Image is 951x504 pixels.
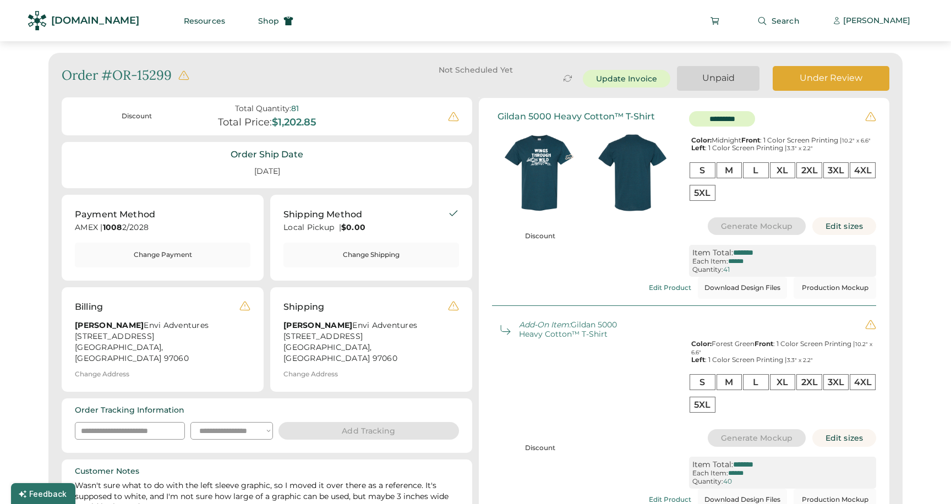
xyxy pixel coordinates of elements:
[496,443,584,453] div: Discount
[690,185,715,201] div: 5XL
[28,11,47,30] img: Rendered Logo - Screens
[235,104,291,113] div: Total Quantity:
[691,341,874,355] font: 10.2" x 6.6"
[75,320,239,364] div: Envi Adventures [STREET_ADDRESS] [GEOGRAPHIC_DATA], [GEOGRAPHIC_DATA] 97060
[717,162,742,178] div: M
[75,370,129,378] div: Change Address
[796,374,822,390] div: 2XL
[850,162,876,178] div: 4XL
[689,340,876,364] div: Forest Green : 1 Color Screen Printing | : 1 Color Screen Printing |
[75,300,103,314] div: Billing
[796,162,822,178] div: 2XL
[103,222,122,232] strong: 1008
[278,422,459,440] button: Add Tracking
[496,232,584,241] div: Discount
[744,10,813,32] button: Search
[743,374,769,390] div: L
[691,144,705,152] strong: Left
[51,14,139,28] div: [DOMAIN_NAME]
[75,208,155,221] div: Payment Method
[823,374,849,390] div: 3XL
[691,136,712,144] strong: Color:
[283,370,338,378] div: Change Address
[850,374,876,390] div: 4XL
[692,266,723,273] div: Quantity:
[823,162,849,178] div: 3XL
[690,162,715,178] div: S
[591,343,679,431] img: yH5BAEAAAAALAAAAAABAAEAAAIBRAA7
[690,397,715,413] div: 5XL
[583,70,670,87] button: Update Invoice
[787,145,813,152] font: 3.3" x 2.2"
[708,217,806,235] button: Generate Mockup
[75,222,250,236] div: AMEX | 2/2028
[283,208,362,221] div: Shipping Method
[723,478,732,485] div: 40
[770,162,796,178] div: XL
[241,162,293,182] div: [DATE]
[492,126,586,220] img: generate-image
[717,374,742,390] div: M
[812,217,876,235] button: Edit sizes
[692,248,733,258] div: Item Total:
[689,136,876,152] div: Midnight : 1 Color Screen Printing | : 1 Color Screen Printing |
[692,258,728,265] div: Each Item:
[743,162,769,178] div: L
[786,72,876,84] div: Under Review
[649,284,691,292] div: Edit Product
[794,277,876,299] button: Production Mockup
[503,343,591,431] img: yH5BAEAAAAALAAAAAABAAEAAAIBRAA7
[258,17,279,25] span: Shop
[75,243,250,267] button: Change Payment
[283,243,459,267] button: Change Shipping
[755,339,773,348] strong: Front
[218,117,272,129] div: Total Price:
[698,277,787,299] button: Download Design Files
[171,10,238,32] button: Resources
[341,222,365,232] strong: $0.00
[231,149,303,161] div: Order Ship Date
[692,478,723,485] div: Quantity:
[498,111,655,122] div: Gildan 5000 Heavy Cotton™ T-Shirt
[283,300,324,314] div: Shipping
[772,17,800,25] span: Search
[75,320,144,330] strong: [PERSON_NAME]
[283,320,352,330] strong: [PERSON_NAME]
[723,266,730,273] div: 41
[842,137,871,144] font: 10.2" x 6.6"
[519,320,571,330] em: Add-On Item:
[691,339,712,348] strong: Color:
[692,460,733,469] div: Item Total:
[519,320,629,339] div: Gildan 5000 Heavy Cotton™ T-Shirt
[691,355,705,364] strong: Left
[787,357,813,364] font: 3.3" x 2.2"
[62,66,172,85] div: Order #OR-15299
[649,496,691,503] div: Edit Product
[291,104,299,113] div: 81
[407,66,544,74] div: Not Scheduled Yet
[692,469,728,477] div: Each Item:
[283,320,448,364] div: Envi Adventures [STREET_ADDRESS] [GEOGRAPHIC_DATA], [GEOGRAPHIC_DATA] 97060
[708,429,806,447] button: Generate Mockup
[690,374,715,390] div: S
[586,126,679,220] img: generate-image
[75,405,184,416] div: Order Tracking Information
[690,72,746,84] div: Unpaid
[272,117,316,129] div: $1,202.85
[812,429,876,447] button: Edit sizes
[843,15,910,26] div: [PERSON_NAME]
[741,136,760,144] strong: Front
[75,466,139,477] div: Customer Notes
[245,10,307,32] button: Shop
[81,112,192,121] div: Discount
[770,374,796,390] div: XL
[283,222,448,233] div: Local Pickup |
